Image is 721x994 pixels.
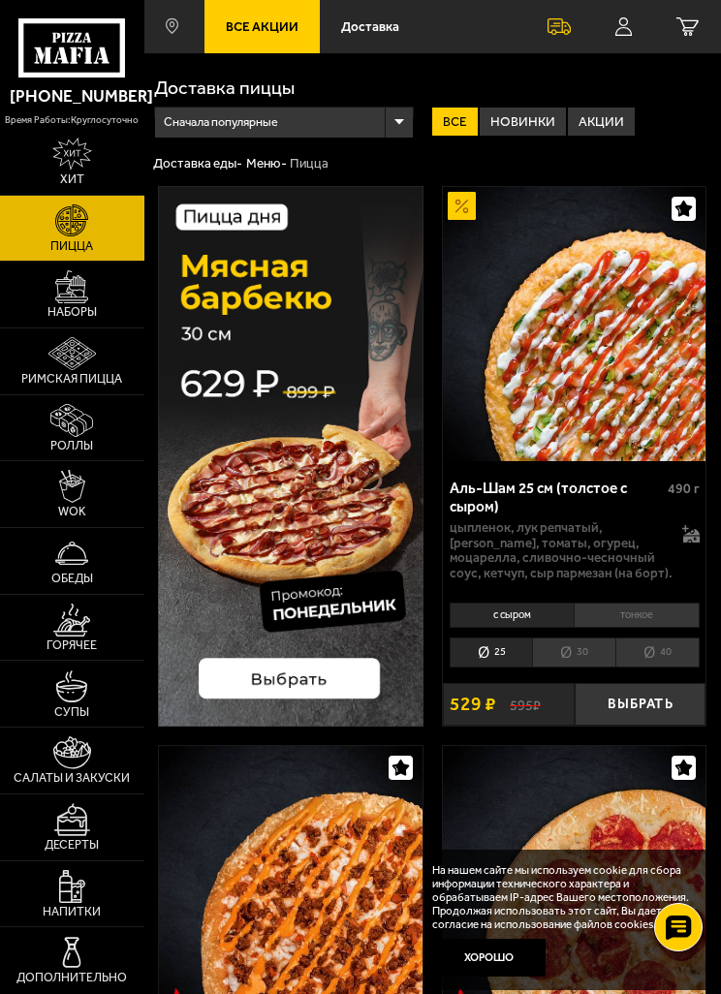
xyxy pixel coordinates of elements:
[164,105,278,140] span: Сначала популярные
[450,695,496,713] span: 529 ₽
[443,187,705,461] a: АкционныйАль-Шам 25 см (толстое с сыром)
[246,155,287,171] a: Меню-
[575,683,706,727] button: Выбрать
[615,637,700,668] li: 40
[47,306,97,319] span: Наборы
[16,972,127,984] span: Дополнительно
[45,839,99,852] span: Десерты
[153,155,242,171] a: Доставка еды-
[21,373,122,386] span: Римская пицца
[480,108,566,137] label: Новинки
[450,603,574,628] li: с сыром
[450,480,663,515] div: Аль-Шам 25 см (толстое с сыром)
[60,173,84,186] span: Хит
[51,573,93,585] span: Обеды
[568,108,635,137] label: Акции
[226,20,298,34] span: Все Акции
[58,506,86,518] span: WOK
[14,772,130,785] span: Салаты и закуски
[432,939,545,977] button: Хорошо
[448,192,476,220] img: Акционный
[532,637,615,668] li: 30
[450,637,533,668] li: 25
[50,440,93,452] span: Роллы
[47,639,97,652] span: Горячее
[443,187,705,461] img: Аль-Шам 25 см (толстое с сыром)
[450,520,674,580] p: цыпленок, лук репчатый, [PERSON_NAME], томаты, огурец, моцарелла, сливочно-чесночный соус, кетчуп...
[290,155,329,172] div: Пицца
[154,78,710,97] h1: Доставка пиццы
[668,481,700,497] span: 490 г
[144,53,721,69] div: ;
[574,603,699,628] li: тонкое
[54,706,89,719] span: Супы
[341,20,399,34] span: Доставка
[50,240,93,253] span: Пицца
[43,906,101,918] span: Напитки
[510,697,541,712] s: 595 ₽
[432,108,478,137] label: Все
[432,864,690,932] p: На нашем сайте мы используем cookie для сбора информации технического характера и обрабатываем IP...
